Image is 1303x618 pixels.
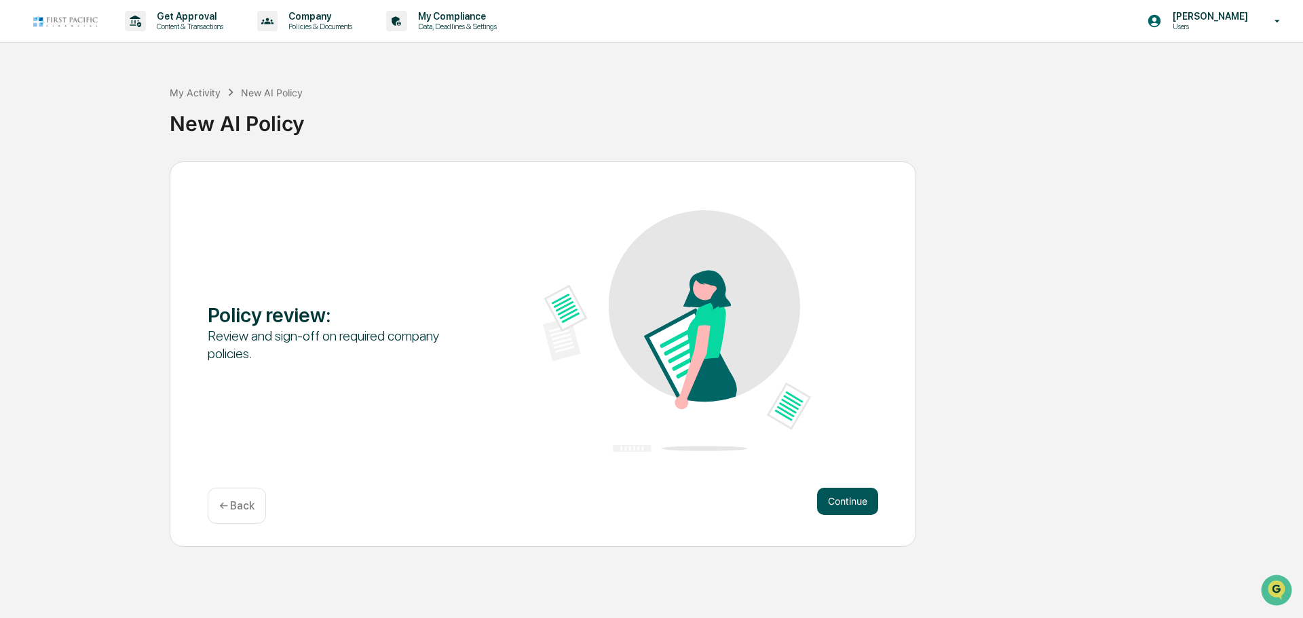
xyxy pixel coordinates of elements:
[96,229,164,240] a: Powered byPylon
[27,171,88,185] span: Preclearance
[241,87,303,98] div: New AI Policy
[14,104,38,128] img: 1746055101610-c473b297-6a78-478c-a979-82029cc54cd1
[231,108,247,124] button: Start new chat
[135,230,164,240] span: Pylon
[219,499,254,512] p: ← Back
[46,117,172,128] div: We're available if you need us!
[407,22,504,31] p: Data, Deadlines & Settings
[208,327,476,362] div: Review and sign-off on required company policies.
[93,166,174,190] a: 🗄️Attestations
[278,22,359,31] p: Policies & Documents
[46,104,223,117] div: Start new chat
[14,172,24,183] div: 🖐️
[98,172,109,183] div: 🗄️
[14,28,247,50] p: How can we help?
[208,303,476,327] div: Policy review :
[543,210,811,452] img: Policy review
[1162,11,1255,22] p: [PERSON_NAME]
[170,100,1296,136] div: New AI Policy
[27,197,86,210] span: Data Lookup
[407,11,504,22] p: My Compliance
[817,488,878,515] button: Continue
[33,15,98,28] img: logo
[146,11,230,22] p: Get Approval
[14,198,24,209] div: 🔎
[1260,573,1296,610] iframe: Open customer support
[170,87,221,98] div: My Activity
[146,22,230,31] p: Content & Transactions
[1162,22,1255,31] p: Users
[8,166,93,190] a: 🖐️Preclearance
[8,191,91,216] a: 🔎Data Lookup
[35,62,224,76] input: Clear
[278,11,359,22] p: Company
[112,171,168,185] span: Attestations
